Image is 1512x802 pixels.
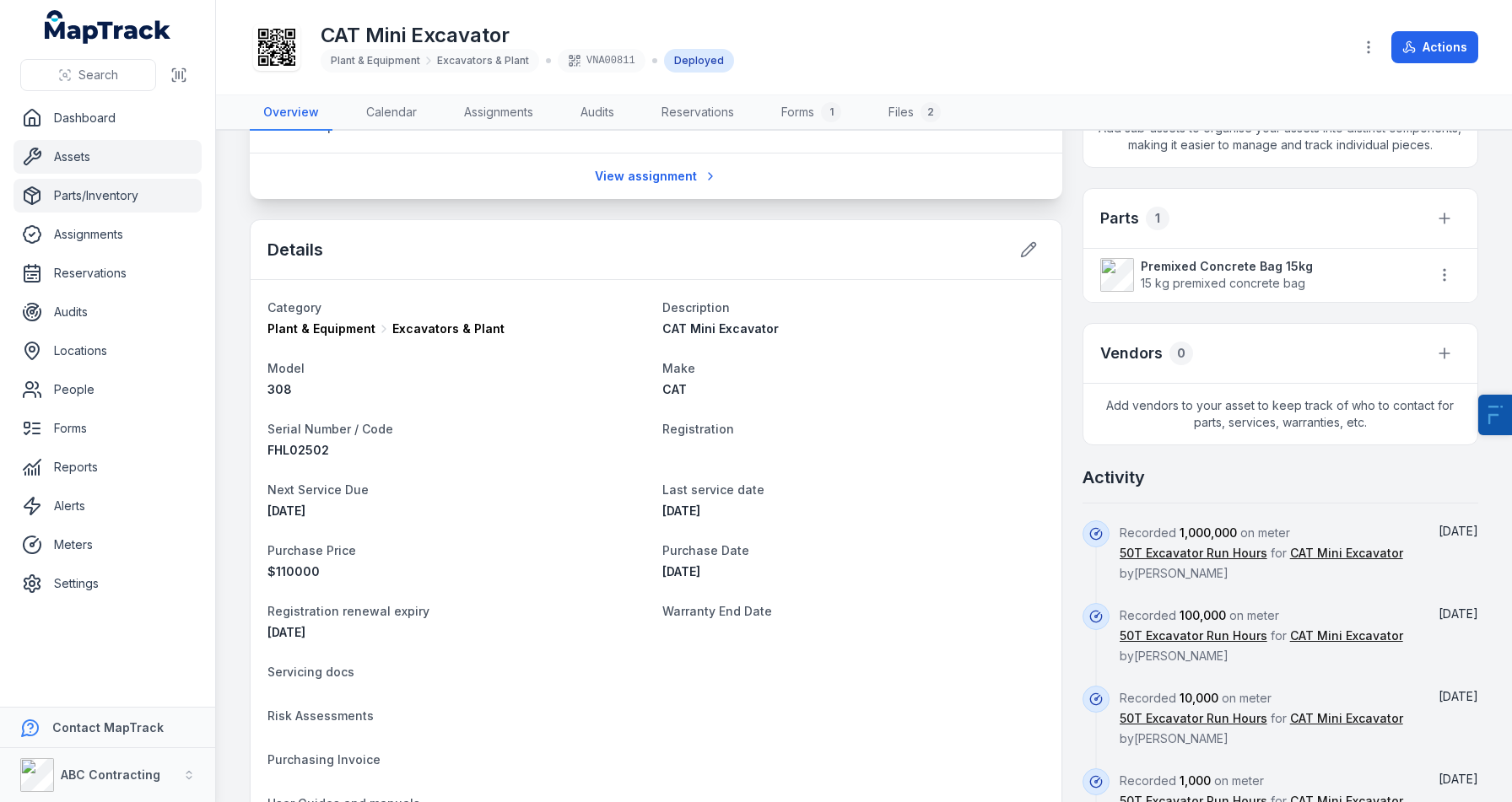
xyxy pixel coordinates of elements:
[13,412,202,445] a: Forms
[1141,258,1313,275] strong: Premixed Concrete Bag 15kg
[1290,710,1403,727] a: CAT Mini Excavator
[437,54,529,67] span: Excavators & Plant
[662,503,700,518] time: 21/05/2025, 2:00:00 am
[13,295,202,329] a: Audits
[662,382,687,396] span: CAT
[267,382,292,396] span: 308
[267,625,305,639] time: 20/11/2025, 3:00:00 am
[267,361,305,375] span: Model
[875,95,954,131] a: Files2
[567,95,628,131] a: Audits
[558,49,645,73] div: VNA00811
[13,373,202,406] a: People
[1100,207,1139,230] h3: Parts
[1180,608,1226,622] span: 100,000
[1439,606,1478,621] span: [DATE]
[662,604,772,618] span: Warranty End Date
[662,321,779,336] span: CAT Mini Excavator
[392,320,505,337] span: Excavators & Plant
[1439,606,1478,621] time: 06/10/2025, 10:55:46 am
[1439,772,1478,786] span: [DATE]
[61,767,160,782] strong: ABC Contracting
[331,54,420,67] span: Plant & Equipment
[1146,207,1169,230] div: 1
[267,752,381,767] span: Purchasing Invoice
[321,22,734,49] h1: CAT Mini Excavator
[13,567,202,600] a: Settings
[13,256,202,290] a: Reservations
[267,443,329,457] span: FHL02502
[267,543,356,557] span: Purchase Price
[921,102,941,122] div: 2
[1083,384,1477,444] span: Add vendors to your asset to keep track of who to contact for parts, services, warranties, etc.
[662,422,734,436] span: Registration
[13,334,202,368] a: Locations
[13,528,202,562] a: Meters
[20,59,156,91] button: Search
[267,320,375,337] span: Plant & Equipment
[267,564,320,579] span: 110000 AUD
[1169,342,1193,365] div: 0
[662,564,700,579] span: [DATE]
[267,503,305,518] span: [DATE]
[1100,258,1412,292] a: Premixed Concrete Bag 15kg15 kg premixed concrete bag
[52,720,164,735] strong: Contact MapTrack
[662,543,749,557] span: Purchase Date
[1141,275,1313,292] span: 15 kg premixed concrete bag
[768,95,855,131] a: Forms1
[267,708,374,723] span: Risk Assessments
[662,300,730,315] span: Description
[1290,627,1403,644] a: CAT Mini Excavator
[45,10,171,44] a: MapTrack
[1120,608,1403,663] span: Recorded on meter for by [PERSON_NAME]
[1439,524,1478,538] time: 06/10/2025, 10:56:13 am
[78,67,118,83] span: Search
[821,102,841,122] div: 1
[1100,342,1163,365] h3: Vendors
[267,604,429,618] span: Registration renewal expiry
[267,300,321,315] span: Category
[1180,691,1218,705] span: 10,000
[664,49,734,73] div: Deployed
[1180,773,1211,788] span: 1,000
[13,101,202,135] a: Dashboard
[662,482,764,497] span: Last service date
[584,160,728,192] a: View assignment
[451,95,547,131] a: Assignments
[13,489,202,523] a: Alerts
[267,503,305,518] time: 21/11/2025, 3:00:00 am
[1439,689,1478,703] time: 06/10/2025, 10:52:01 am
[1180,525,1237,540] span: 1,000,000
[662,564,700,579] time: 21/05/2021, 2:00:00 am
[1391,31,1478,63] button: Actions
[353,95,430,131] a: Calendar
[662,361,695,375] span: Make
[267,422,393,436] span: Serial Number / Code
[13,450,202,484] a: Reports
[1290,545,1403,562] a: CAT Mini Excavator
[1120,545,1267,562] a: 50T Excavator Run Hours
[13,218,202,251] a: Assignments
[250,95,332,131] a: Overview
[1439,689,1478,703] span: [DATE]
[1439,772,1478,786] time: 06/10/2025, 10:50:54 am
[13,140,202,174] a: Assets
[267,665,354,679] span: Servicing docs
[1120,525,1403,580] span: Recorded on meter for by [PERSON_NAME]
[1439,524,1478,538] span: [DATE]
[267,238,323,261] h2: Details
[1120,710,1267,727] a: 50T Excavator Run Hours
[13,179,202,213] a: Parts/Inventory
[267,625,305,639] span: [DATE]
[1083,106,1477,167] span: Add sub-assets to organise your assets into distinct components, making it easier to manage and t...
[1120,627,1267,644] a: 50T Excavator Run Hours
[1120,691,1403,745] span: Recorded on meter for by [PERSON_NAME]
[648,95,748,131] a: Reservations
[267,482,369,497] span: Next Service Due
[1083,466,1145,489] h2: Activity
[662,503,700,518] span: [DATE]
